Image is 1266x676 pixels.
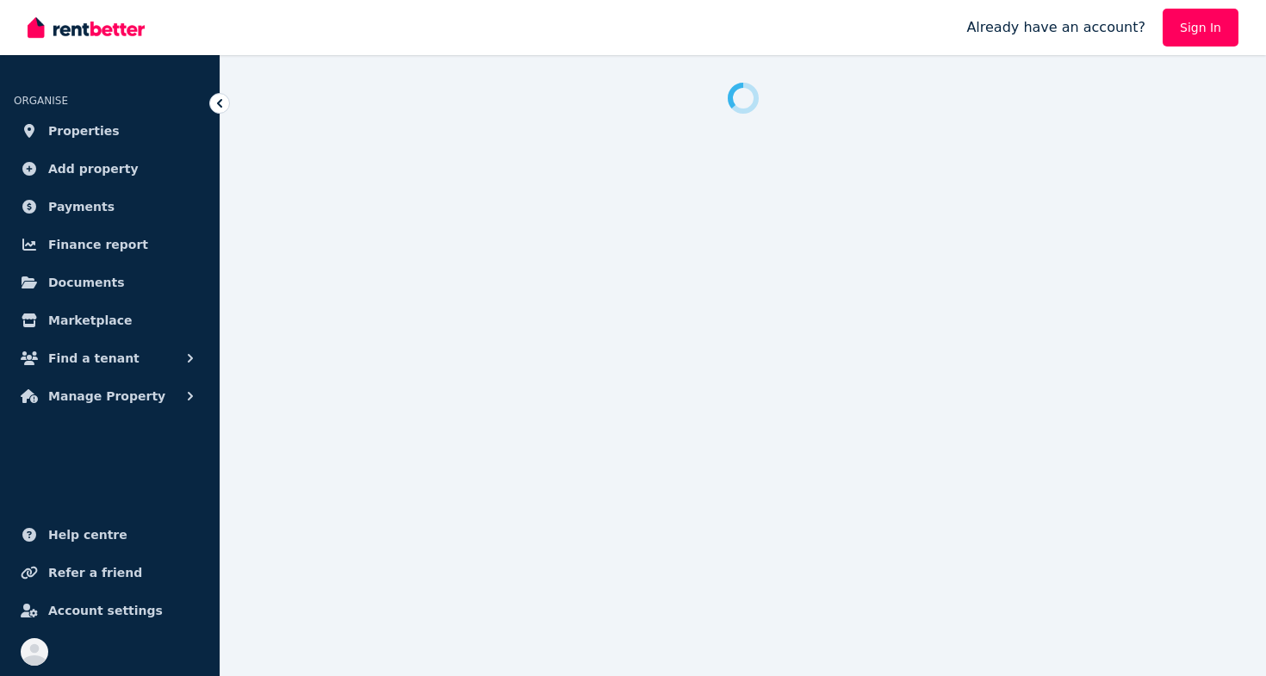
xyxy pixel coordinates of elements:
[966,17,1145,38] span: Already have an account?
[14,303,206,338] a: Marketplace
[14,95,68,107] span: ORGANISE
[48,234,148,255] span: Finance report
[14,152,206,186] a: Add property
[14,379,206,413] button: Manage Property
[48,196,115,217] span: Payments
[48,386,165,406] span: Manage Property
[14,189,206,224] a: Payments
[48,348,140,369] span: Find a tenant
[14,341,206,375] button: Find a tenant
[48,158,139,179] span: Add property
[48,272,125,293] span: Documents
[14,227,206,262] a: Finance report
[48,562,142,583] span: Refer a friend
[48,121,120,141] span: Properties
[48,524,127,545] span: Help centre
[14,593,206,628] a: Account settings
[14,265,206,300] a: Documents
[1163,9,1238,47] a: Sign In
[14,518,206,552] a: Help centre
[14,555,206,590] a: Refer a friend
[28,15,145,40] img: RentBetter
[48,310,132,331] span: Marketplace
[14,114,206,148] a: Properties
[48,600,163,621] span: Account settings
